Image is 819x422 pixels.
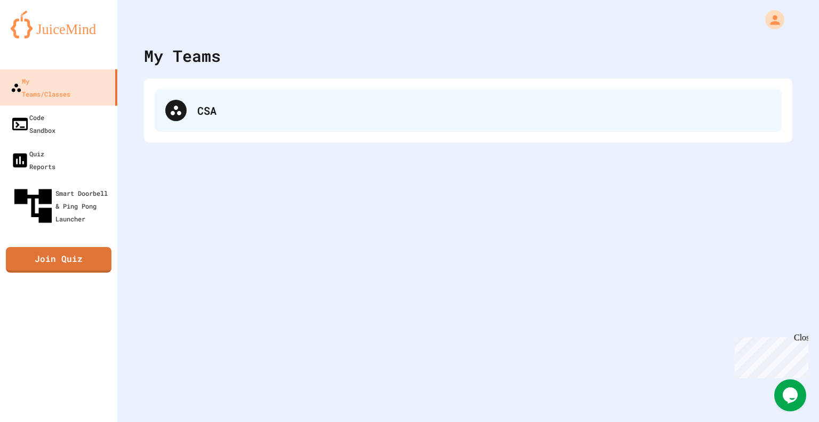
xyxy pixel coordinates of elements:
[730,333,808,378] iframe: chat widget
[144,44,221,68] div: My Teams
[6,247,111,273] a: Join Quiz
[11,184,113,228] div: Smart Doorbell & Ping Pong Launcher
[754,7,787,32] div: My Account
[774,379,808,411] iframe: chat widget
[11,11,107,38] img: logo-orange.svg
[197,102,771,118] div: CSA
[4,4,74,68] div: Chat with us now!Close
[11,147,55,173] div: Quiz Reports
[11,111,55,137] div: Code Sandbox
[11,75,70,100] div: My Teams/Classes
[155,89,782,132] div: CSA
